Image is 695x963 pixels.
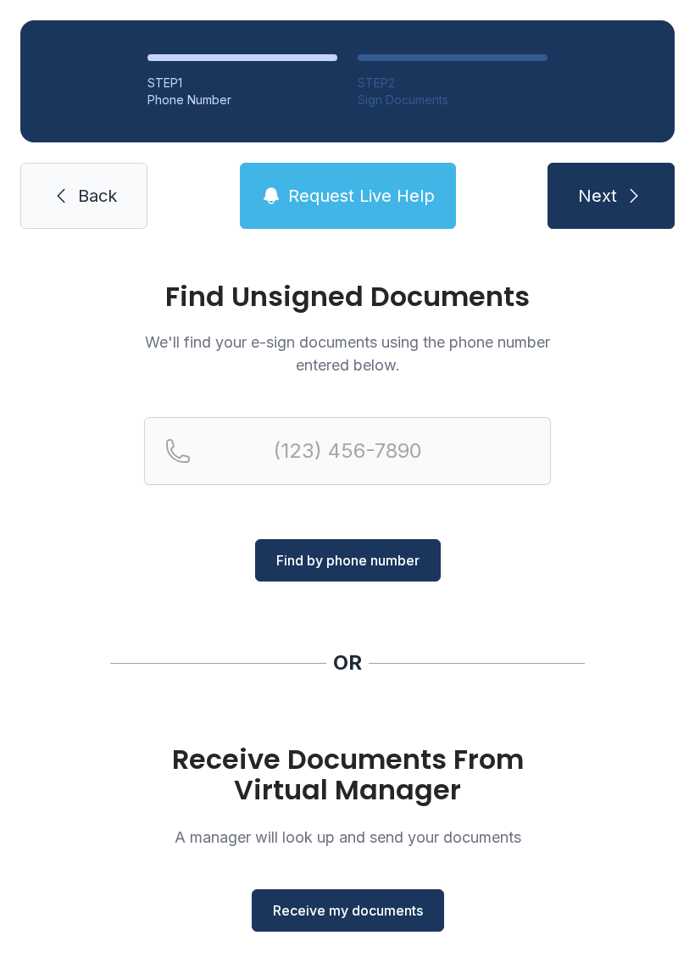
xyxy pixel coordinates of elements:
[144,331,551,376] p: We'll find your e-sign documents using the phone number entered below.
[147,75,337,92] div: STEP 1
[144,826,551,849] p: A manager will look up and send your documents
[144,417,551,485] input: Reservation phone number
[358,92,548,109] div: Sign Documents
[276,550,420,571] span: Find by phone number
[144,283,551,310] h1: Find Unsigned Documents
[144,744,551,805] h1: Receive Documents From Virtual Manager
[358,75,548,92] div: STEP 2
[578,184,617,208] span: Next
[333,649,362,676] div: OR
[147,92,337,109] div: Phone Number
[273,900,423,921] span: Receive my documents
[78,184,117,208] span: Back
[288,184,435,208] span: Request Live Help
